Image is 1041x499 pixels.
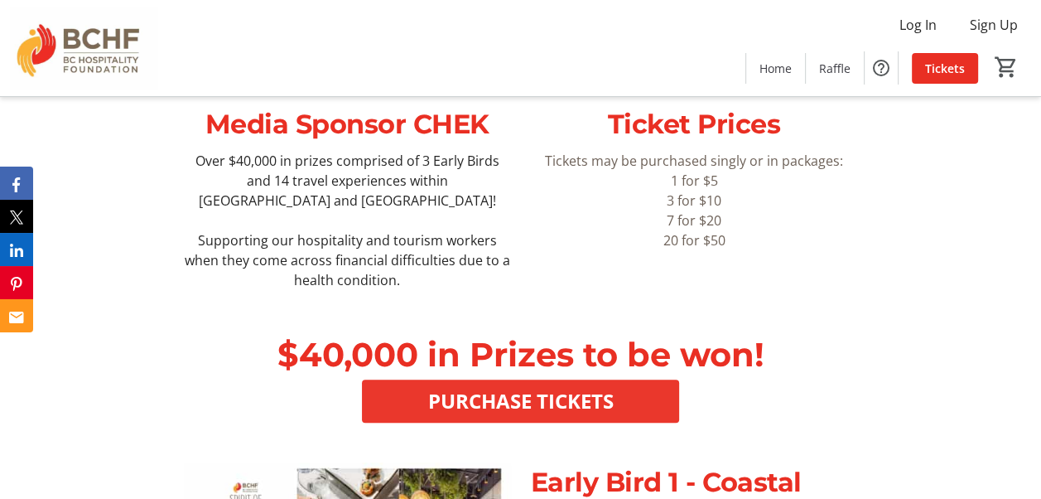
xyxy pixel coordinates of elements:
[10,7,157,90] img: BC Hospitality Foundation's Logo
[991,52,1021,82] button: Cart
[746,53,805,84] a: Home
[865,51,898,85] button: Help
[886,12,950,38] button: Log In
[671,172,718,190] span: 1 for $5
[184,230,511,290] p: Supporting our hospitality and tourism workers when they come across financial difficulties due t...
[663,231,725,249] span: 20 for $50
[428,386,614,416] span: PURCHASE TICKETS
[362,380,679,423] button: PURCHASE TICKETS
[184,151,511,211] p: Over $40,000 in prizes comprised of 3 Early Birds and 14 travel experiences within [GEOGRAPHIC_DA...
[667,191,721,210] span: 3 for $10
[970,15,1018,35] span: Sign Up
[667,211,721,230] span: 7 for $20
[806,53,864,84] a: Raffle
[957,12,1031,38] button: Sign Up
[759,60,792,77] span: Home
[531,104,858,144] p: Ticket Prices
[925,60,965,77] span: Tickets
[899,15,937,35] span: Log In
[194,330,848,380] p: $40,000 in Prizes to be won!
[545,152,843,170] span: Tickets may be purchased singly or in packages:
[819,60,851,77] span: Raffle
[184,104,511,144] p: Media Sponsor CHEK
[912,53,978,84] a: Tickets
